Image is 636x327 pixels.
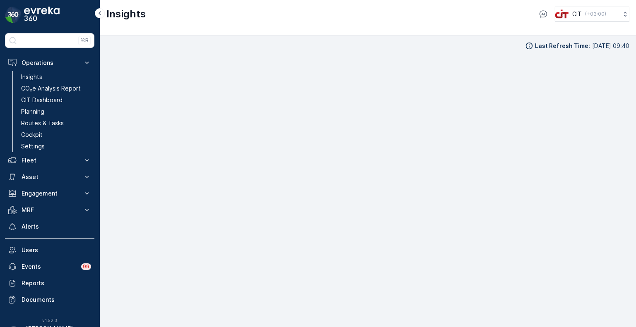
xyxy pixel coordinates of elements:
p: Settings [21,142,45,150]
a: Routes & Tasks [18,117,94,129]
a: Alerts [5,218,94,235]
p: Reports [22,279,91,287]
p: Fleet [22,156,78,165]
button: Engagement [5,185,94,202]
p: Alerts [22,222,91,231]
p: Operations [22,59,78,67]
p: MRF [22,206,78,214]
p: Engagement [22,189,78,198]
p: Routes & Tasks [21,119,64,127]
button: Asset [5,169,94,185]
p: ( +03:00 ) [585,11,606,17]
p: CIT [572,10,582,18]
img: logo [5,7,22,23]
p: [DATE] 09:40 [592,42,629,50]
a: Cockpit [18,129,94,141]
span: v 1.52.3 [5,318,94,323]
p: Events [22,263,76,271]
button: Fleet [5,152,94,169]
p: 99 [82,263,89,270]
p: CO₂e Analysis Report [21,84,81,93]
a: Documents [5,291,94,308]
p: Insights [106,7,146,21]
a: CIT Dashboard [18,94,94,106]
a: Planning [18,106,94,117]
a: Users [5,242,94,258]
a: CO₂e Analysis Report [18,83,94,94]
img: cit-logo_pOk6rL0.png [555,10,569,19]
button: Operations [5,55,94,71]
button: MRF [5,202,94,218]
p: CIT Dashboard [21,96,63,104]
a: Reports [5,275,94,291]
p: Users [22,246,91,254]
a: Events99 [5,258,94,275]
p: Planning [21,107,44,116]
img: logo_dark-DEwI_e13.png [24,7,60,23]
p: ⌘B [80,37,89,44]
p: Last Refresh Time : [535,42,590,50]
a: Insights [18,71,94,83]
p: Asset [22,173,78,181]
p: Insights [21,73,42,81]
a: Settings [18,141,94,152]
p: Documents [22,296,91,304]
button: CIT(+03:00) [555,7,629,21]
p: Cockpit [21,131,43,139]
